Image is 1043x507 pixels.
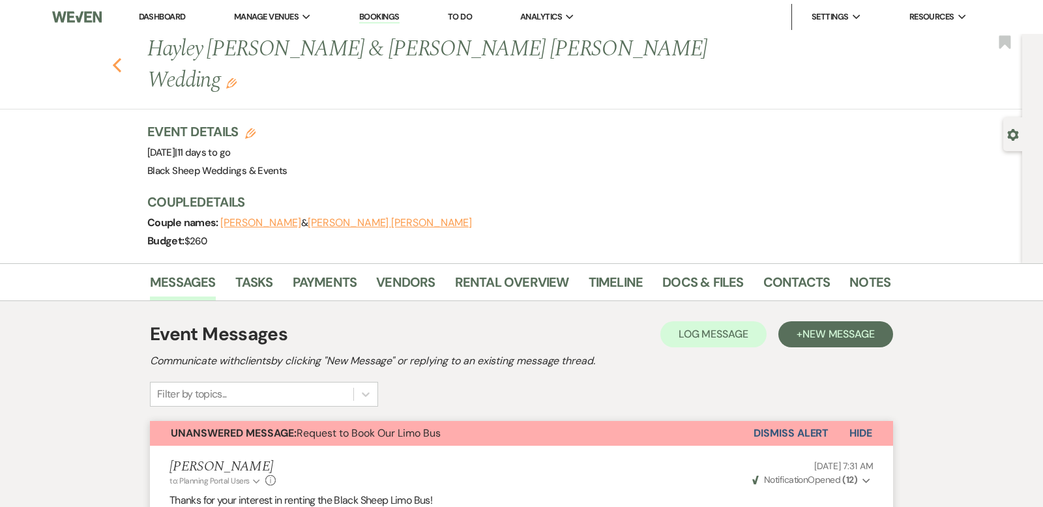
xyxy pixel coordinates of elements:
[169,493,432,507] span: Thanks for your interest in renting the Black Sheep Limo Bus!
[175,146,230,159] span: |
[169,475,262,487] button: to: Planning Portal Users
[662,272,743,300] a: Docs & Files
[235,272,273,300] a: Tasks
[842,474,857,485] strong: ( 12 )
[829,421,893,446] button: Hide
[150,353,893,369] h2: Communicate with clients by clicking "New Message" or replying to an existing message thread.
[814,460,874,472] span: [DATE] 7:31 AM
[909,10,954,23] span: Resources
[234,10,299,23] span: Manage Venues
[849,426,872,440] span: Hide
[171,426,441,440] span: Request to Book Our Limo Bus
[752,474,858,485] span: Opened
[184,235,207,248] span: $260
[147,164,287,177] span: Black Sheep Weddings & Events
[763,272,830,300] a: Contacts
[376,272,435,300] a: Vendors
[220,216,472,229] span: &
[679,327,748,341] span: Log Message
[754,421,829,446] button: Dismiss Alert
[750,473,874,487] button: NotificationOpened (12)
[802,327,875,341] span: New Message
[226,77,237,89] button: Edit
[150,272,216,300] a: Messages
[849,272,890,300] a: Notes
[177,146,231,159] span: 11 days to go
[150,321,287,348] h1: Event Messages
[139,11,186,22] a: Dashboard
[150,421,754,446] button: Unanswered Message:Request to Book Our Limo Bus
[455,272,569,300] a: Rental Overview
[147,216,220,229] span: Couple names:
[147,34,731,96] h1: Hayley [PERSON_NAME] & [PERSON_NAME] [PERSON_NAME] Wedding
[778,321,893,347] button: +New Message
[589,272,643,300] a: Timeline
[169,476,250,486] span: to: Planning Portal Users
[169,459,276,475] h5: [PERSON_NAME]
[157,386,227,402] div: Filter by topics...
[308,218,472,228] button: [PERSON_NAME] [PERSON_NAME]
[764,474,808,485] span: Notification
[1007,128,1019,140] button: Open lead details
[448,11,472,22] a: To Do
[359,11,400,23] a: Bookings
[520,10,562,23] span: Analytics
[171,426,297,440] strong: Unanswered Message:
[147,146,230,159] span: [DATE]
[293,272,357,300] a: Payments
[52,3,102,31] img: Weven Logo
[220,218,301,228] button: [PERSON_NAME]
[147,234,184,248] span: Budget:
[660,321,767,347] button: Log Message
[147,123,287,141] h3: Event Details
[812,10,849,23] span: Settings
[147,193,877,211] h3: Couple Details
